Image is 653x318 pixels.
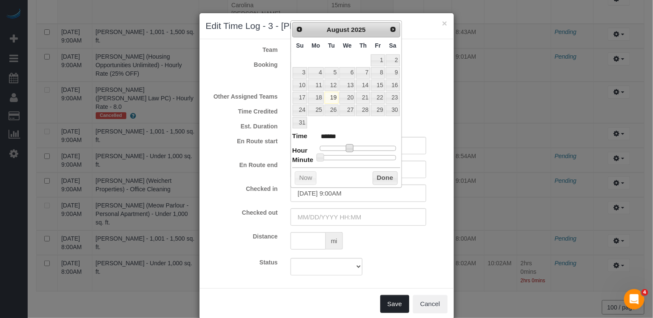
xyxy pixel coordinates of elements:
[292,146,308,156] dt: Hour
[291,185,426,202] input: MM/DD/YYYY HH:MM
[326,232,343,250] span: mi
[327,26,349,33] span: August
[325,105,338,116] a: 26
[308,105,324,116] a: 25
[284,45,454,54] div: 3 - [PERSON_NAME]
[371,54,385,66] a: 1
[200,185,284,193] label: Checked in
[339,92,356,103] a: 20
[325,67,338,79] a: 5
[386,92,400,103] a: 23
[371,105,385,116] a: 29
[206,20,448,32] h3: Edit Time Log - 3 - [PERSON_NAME]
[325,92,338,103] a: 19
[339,67,356,79] a: 6
[642,289,648,296] span: 4
[442,19,447,28] button: ×
[413,295,448,313] button: Cancel
[386,105,400,116] a: 30
[356,92,370,103] a: 21
[200,161,284,169] label: En Route end
[296,26,303,33] span: Prev
[325,79,338,91] a: 12
[294,23,305,35] a: Prev
[375,42,381,49] span: Friday
[380,295,409,313] button: Save
[389,42,396,49] span: Saturday
[200,232,284,241] label: Distance
[200,45,284,54] label: Team
[371,92,385,103] a: 22
[343,42,352,49] span: Wednesday
[328,42,335,49] span: Tuesday
[200,60,284,69] label: Booking
[292,155,314,166] dt: Minute
[293,79,307,91] a: 10
[200,258,284,267] label: Status
[312,42,320,49] span: Monday
[200,122,284,131] label: Est. Duration
[284,92,454,101] div: NO OTHER TEAMS
[356,67,370,79] a: 7
[293,117,307,128] a: 31
[373,171,398,185] button: Done
[386,79,400,91] a: 16
[387,23,399,35] a: Next
[351,26,365,33] span: 2025
[200,208,284,217] label: Checked out
[291,208,426,226] input: MM/DD/YYYY HH:MM
[200,137,284,145] label: En Route start
[308,79,324,91] a: 11
[293,105,307,116] a: 24
[356,105,370,116] a: 28
[200,107,284,116] label: Time Credited
[386,67,400,79] a: 9
[200,92,284,101] label: Other Assigned Teams
[390,26,396,33] span: Next
[356,79,370,91] a: 14
[308,92,324,103] a: 18
[293,92,307,103] a: 17
[371,67,385,79] a: 8
[624,289,644,309] iframe: Intercom live chat
[339,105,356,116] a: 27
[296,42,304,49] span: Sunday
[284,122,454,131] div: 3hrs 0mins
[292,131,308,142] dt: Time
[284,60,454,86] div: [DATE] 9:00AM 1,001 - 1,500 sq. ft.
[386,54,400,66] a: 2
[339,79,356,91] a: 13
[359,42,367,49] span: Thursday
[295,171,317,185] button: Now
[308,67,324,79] a: 4
[293,67,307,79] a: 3
[371,79,385,91] a: 15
